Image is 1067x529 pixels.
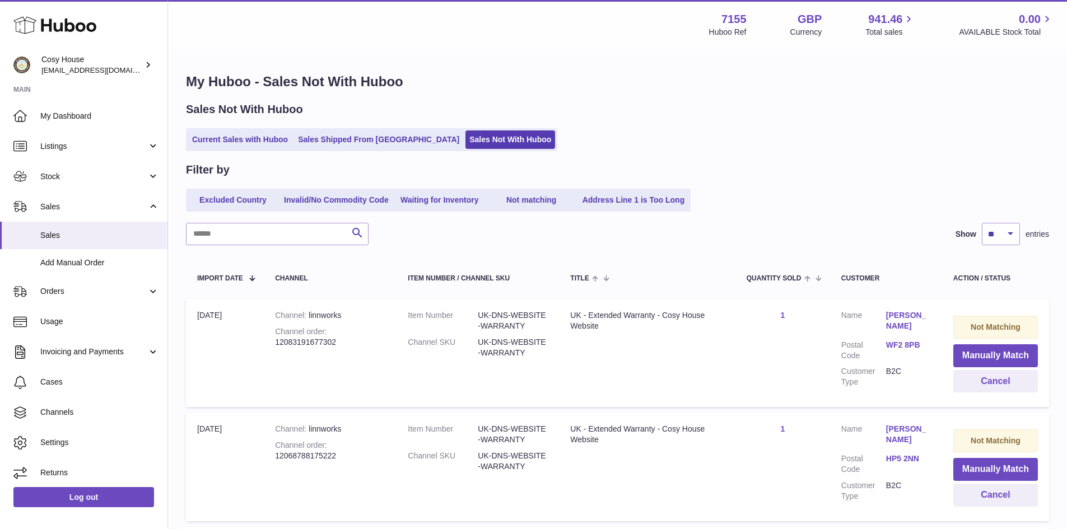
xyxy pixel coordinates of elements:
span: Cases [40,377,159,387]
a: WF2 8PB [886,340,931,350]
dd: UK-DNS-WEBSITE-WARRANTY [478,451,548,472]
dt: Item Number [408,310,478,331]
span: Listings [40,141,147,152]
span: Sales [40,202,147,212]
div: Action / Status [953,275,1038,282]
td: [DATE] [186,299,264,407]
h2: Filter by [186,162,230,177]
span: Invoicing and Payments [40,347,147,357]
dt: Name [841,310,886,334]
a: Address Line 1 is Too Long [579,191,689,209]
span: 941.46 [868,12,902,27]
dt: Item Number [408,424,478,445]
dt: Postal Code [841,340,886,361]
dd: B2C [886,480,931,502]
a: 1 [780,424,785,433]
button: Manually Match [953,344,1038,367]
span: AVAILABLE Stock Total [959,27,1054,38]
span: Orders [40,286,147,297]
dt: Channel SKU [408,451,478,472]
dt: Customer Type [841,480,886,502]
strong: Not Matching [971,322,1021,331]
a: 1 [780,311,785,320]
a: Sales Not With Huboo [465,130,555,149]
strong: GBP [798,12,822,27]
a: [PERSON_NAME] [886,310,931,331]
div: linnworks [275,310,385,321]
a: Excluded Country [188,191,278,209]
button: Cancel [953,484,1038,507]
strong: Channel [275,311,309,320]
span: Quantity Sold [747,275,802,282]
h1: My Huboo - Sales Not With Huboo [186,73,1049,91]
div: UK - Extended Warranty - Cosy House Website [570,424,724,445]
dt: Postal Code [841,453,886,475]
a: 941.46 Total sales [865,12,915,38]
button: Cancel [953,370,1038,393]
strong: 7155 [721,12,747,27]
a: Not matching [487,191,576,209]
span: 0.00 [1019,12,1041,27]
dd: B2C [886,366,931,387]
dt: Name [841,424,886,448]
a: Invalid/No Commodity Code [280,191,393,209]
span: [EMAIL_ADDRESS][DOMAIN_NAME] [41,65,165,74]
dd: UK-DNS-WEBSITE-WARRANTY [478,310,548,331]
img: info@wholesomegoods.com [13,57,30,73]
div: Channel [275,275,385,282]
span: entries [1026,229,1049,240]
div: linnworks [275,424,385,434]
a: Waiting for Inventory [395,191,484,209]
label: Show [956,229,976,240]
span: Title [570,275,589,282]
h2: Sales Not With Huboo [186,102,303,117]
div: 12083191677302 [275,326,385,348]
a: Sales Shipped From [GEOGRAPHIC_DATA] [294,130,463,149]
span: Sales [40,230,159,241]
strong: Channel order [275,441,327,450]
span: Total sales [865,27,915,38]
div: 12068788175222 [275,440,385,461]
div: UK - Extended Warranty - Cosy House Website [570,310,724,331]
span: Import date [197,275,243,282]
span: Add Manual Order [40,258,159,268]
span: Returns [40,467,159,478]
span: Settings [40,437,159,448]
div: Item Number / Channel SKU [408,275,548,282]
strong: Channel [275,424,309,433]
strong: Channel order [275,327,327,336]
dt: Customer Type [841,366,886,387]
span: My Dashboard [40,111,159,121]
span: Usage [40,316,159,327]
span: Stock [40,171,147,182]
span: Channels [40,407,159,418]
div: Cosy House [41,54,142,76]
dt: Channel SKU [408,337,478,358]
a: 0.00 AVAILABLE Stock Total [959,12,1054,38]
dd: UK-DNS-WEBSITE-WARRANTY [478,424,548,445]
a: HP5 2NN [886,453,931,464]
div: Currency [790,27,822,38]
strong: Not Matching [971,436,1021,445]
div: Customer [841,275,931,282]
a: Current Sales with Huboo [188,130,292,149]
a: [PERSON_NAME] [886,424,931,445]
td: [DATE] [186,413,264,521]
div: Huboo Ref [709,27,747,38]
dd: UK-DNS-WEBSITE-WARRANTY [478,337,548,358]
a: Log out [13,487,154,507]
button: Manually Match [953,458,1038,481]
